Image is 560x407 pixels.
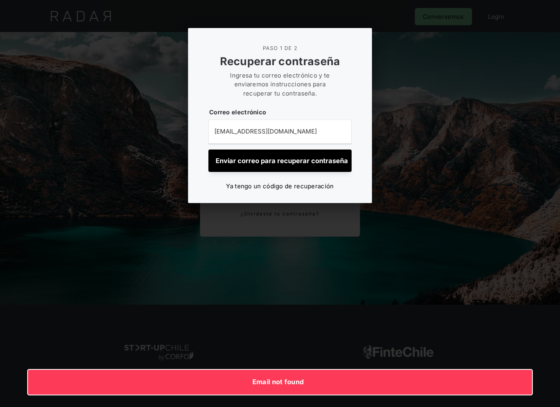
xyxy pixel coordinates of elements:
[226,182,334,191] div: Ya tengo un código de recuperación
[208,44,352,52] div: PASO 1 DE 2
[208,108,352,117] label: Correo electrónico
[28,376,528,388] div: Email not found
[208,150,352,172] input: Enviar correo para recuperar contraseña
[208,54,352,69] div: Recuperar contraseña
[223,71,337,98] div: Ingresa tu correo electrónico y te enviaremos instrucciones para recuperar tu contraseña.
[208,120,352,144] input: Email Address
